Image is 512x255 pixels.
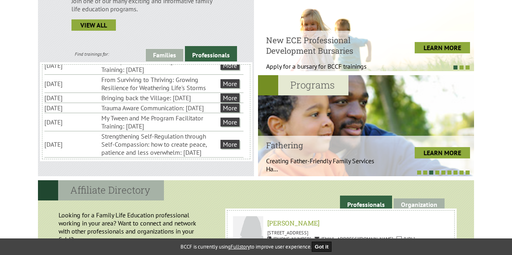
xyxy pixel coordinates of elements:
[267,236,311,242] span: [PHONE_NUMBER]
[415,147,470,158] a: LEARN MORE
[220,93,239,102] a: More
[340,196,392,211] a: Professionals
[229,212,452,255] a: Zahia Lazib [PERSON_NAME] [STREET_ADDRESS] [PHONE_NUMBER] [EMAIL_ADDRESS][DOMAIN_NAME] [URL][DOMA...
[220,61,239,70] a: More
[266,35,387,56] h4: New ECE Professional Development Bursaries
[266,157,387,173] p: Creating Father-Friendly Family Services Ha...
[38,180,164,200] h2: Affiliate Directory
[44,139,100,149] li: [DATE]
[220,79,239,88] a: More
[394,198,445,211] a: Organization
[415,42,470,53] a: LEARN MORE
[44,117,100,127] li: [DATE]
[266,62,387,78] p: Apply for a bursary for BCCF trainings West...
[185,46,237,61] a: Professionals
[233,230,448,236] p: [STREET_ADDRESS]
[312,242,332,252] button: Got it
[231,243,250,250] a: Fullstory
[101,93,219,103] li: Bringing back the Village: [DATE]
[101,131,219,157] li: Strengthening Self-Regulation through Self-Compassion: how to create peace, patience and less ove...
[44,103,100,113] li: [DATE]
[315,236,393,242] span: [EMAIL_ADDRESS][DOMAIN_NAME]
[220,140,239,149] a: More
[146,49,183,61] a: Families
[42,207,221,247] p: Looking for a Family Life Education professional working in your area? Want to connect and networ...
[101,57,219,74] li: Nobody's Perfect Parenting Facilitator Training: [DATE]
[220,103,239,112] a: More
[38,51,146,57] div: Find trainings for:
[44,79,100,89] li: [DATE]
[220,118,239,126] a: More
[258,75,348,95] h2: Programs
[101,113,219,131] li: My Tween and Me Program Facilitator Training: [DATE]
[71,19,116,31] a: view all
[235,219,446,227] h6: [PERSON_NAME]
[101,158,219,175] li: Parent-Child Mother Goose Teacher Training: [DATE]
[266,140,387,150] h4: Fathering
[101,75,219,93] li: From Surviving to Thriving: Growing Resilience for Weathering Life's Storms
[44,61,100,70] li: [DATE]
[233,216,263,247] img: Zahia Lazib
[101,103,219,113] li: Trauma Aware Communication: [DATE]
[44,93,100,103] li: [DATE]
